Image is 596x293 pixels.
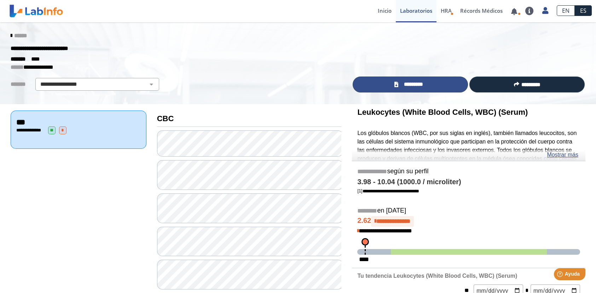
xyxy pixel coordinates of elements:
a: ES [575,5,592,16]
a: EN [557,5,575,16]
h5: según su perfil [357,168,580,176]
iframe: Help widget launcher [533,265,588,285]
h5: en [DATE] [357,207,580,215]
a: [1] [357,188,419,193]
p: Los glóbulos blancos (WBC, por sus siglas en inglés), también llamados leucocitos, son las célula... [357,129,580,222]
a: Mostrar más [547,151,578,159]
b: Leukocytes (White Blood Cells, WBC) (Serum) [357,108,528,117]
h4: 2.62 [357,216,580,227]
h4: 3.98 - 10.04 (1000.0 / microliter) [357,178,580,186]
span: HRA [441,7,452,14]
b: Tu tendencia Leukocytes (White Blood Cells, WBC) (Serum) [357,273,517,279]
b: CBC [157,114,174,123]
